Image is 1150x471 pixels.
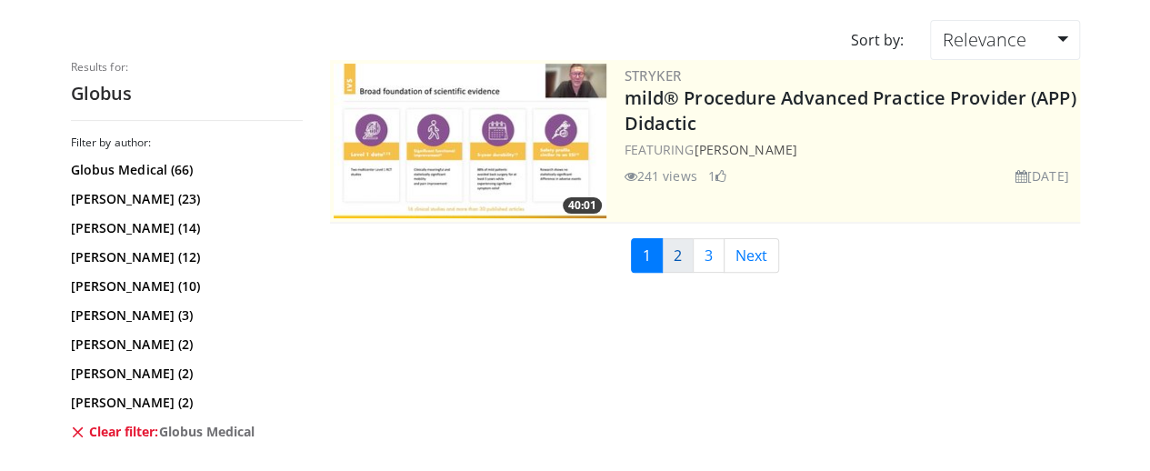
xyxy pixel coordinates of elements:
a: [PERSON_NAME] (23) [71,190,298,208]
span: Globus Medical [159,423,255,441]
a: [PERSON_NAME] (2) [71,336,298,354]
a: [PERSON_NAME] (10) [71,277,298,296]
a: mild® Procedure Advanced Practice Provider (APP) Didactic [625,85,1076,135]
h2: Globus [71,82,303,105]
div: FEATURING [625,140,1076,159]
a: [PERSON_NAME] (12) [71,248,298,266]
a: [PERSON_NAME] (2) [71,394,298,412]
a: 3 [693,238,725,273]
img: 4f822da0-6aaa-4e81-8821-7a3c5bb607c6.300x170_q85_crop-smart_upscale.jpg [334,64,606,218]
li: [DATE] [1015,166,1069,185]
a: Globus Medical (66) [71,161,298,179]
span: Relevance [942,27,1025,52]
li: 241 views [625,166,697,185]
div: Sort by: [836,20,916,60]
a: [PERSON_NAME] (3) [71,306,298,325]
li: 1 [708,166,726,185]
a: Clear filter:Globus Medical [71,423,298,441]
p: Results for: [71,60,303,75]
a: 1 [631,238,663,273]
a: [PERSON_NAME] (2) [71,365,298,383]
a: [PERSON_NAME] [694,141,796,158]
a: [PERSON_NAME] (14) [71,219,298,237]
nav: Search results pages [330,238,1080,273]
h3: Filter by author: [71,135,303,150]
a: 40:01 [334,64,606,218]
a: Stryker [625,66,682,85]
a: Next [724,238,779,273]
span: 40:01 [563,197,602,214]
a: Relevance [930,20,1079,60]
a: 2 [662,238,694,273]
